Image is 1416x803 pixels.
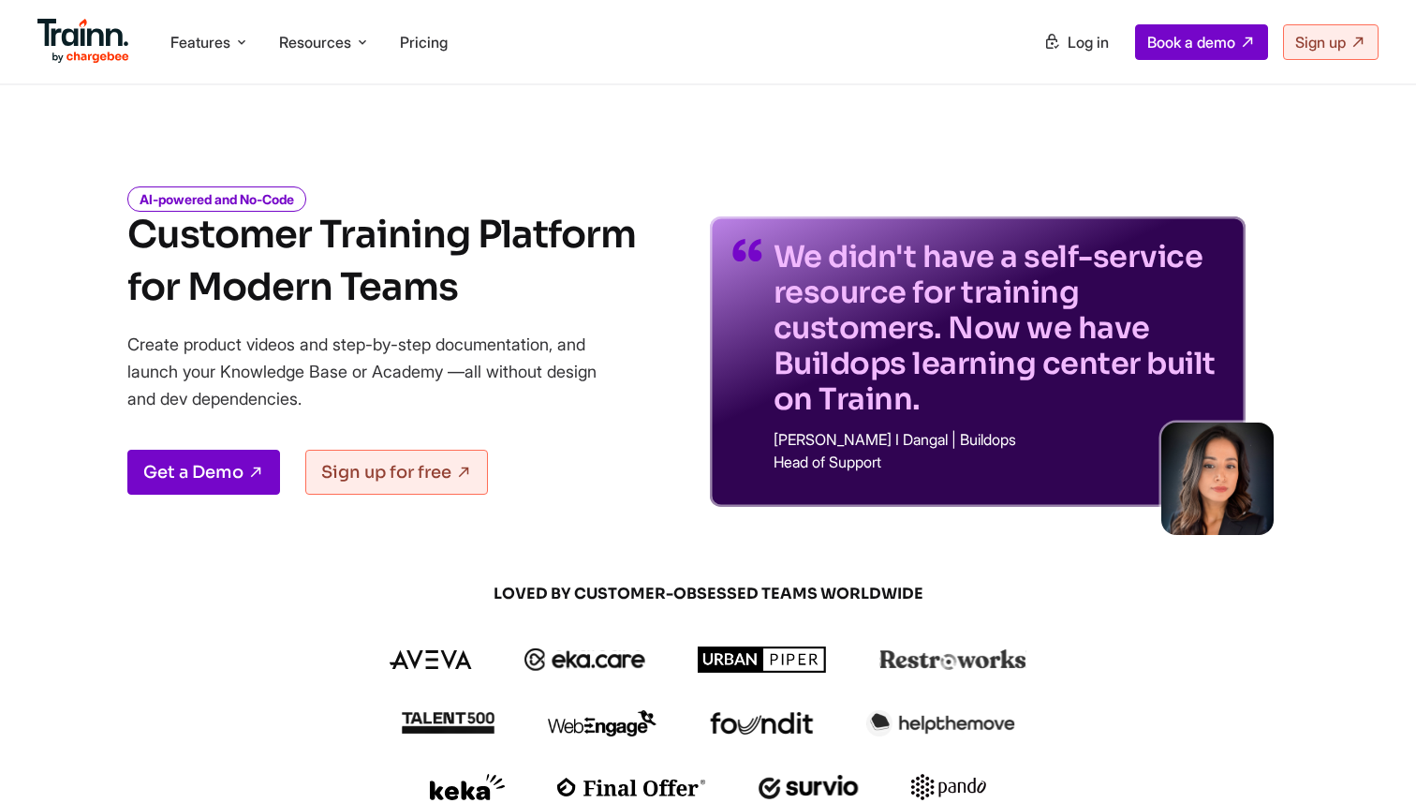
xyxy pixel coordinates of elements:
[127,186,306,212] i: AI-powered and No-Code
[1068,33,1109,52] span: Log in
[709,712,814,735] img: foundit logo
[1295,33,1346,52] span: Sign up
[1135,24,1268,60] a: Book a demo
[305,450,488,495] a: Sign up for free
[1283,24,1379,60] a: Sign up
[1161,423,1274,535] img: sabina-buildops.d2e8138.png
[1032,25,1120,59] a: Log in
[759,775,859,799] img: survio logo
[911,774,986,800] img: pando logo
[37,19,129,64] img: Trainn Logo
[732,239,762,261] img: quotes-purple.41a7099.svg
[774,454,1223,469] p: Head of Support
[557,778,706,796] img: finaloffer logo
[279,32,351,52] span: Resources
[127,331,624,412] p: Create product videos and step-by-step documentation, and launch your Knowledge Base or Academy —...
[548,710,656,736] img: webengage logo
[400,33,448,52] a: Pricing
[774,432,1223,447] p: [PERSON_NAME] I Dangal | Buildops
[430,774,505,800] img: keka logo
[258,584,1158,604] span: LOVED BY CUSTOMER-OBSESSED TEAMS WORLDWIDE
[879,649,1026,670] img: restroworks logo
[127,209,636,314] h1: Customer Training Platform for Modern Teams
[774,239,1223,417] p: We didn't have a self-service resource for training customers. Now we have Buildops learning cent...
[1147,33,1235,52] span: Book a demo
[170,32,230,52] span: Features
[524,648,646,671] img: ekacare logo
[127,450,280,495] a: Get a Demo
[698,647,827,673] img: urbanpiper logo
[401,711,494,735] img: talent500 logo
[390,650,472,669] img: aveva logo
[866,710,1015,736] img: helpthemove logo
